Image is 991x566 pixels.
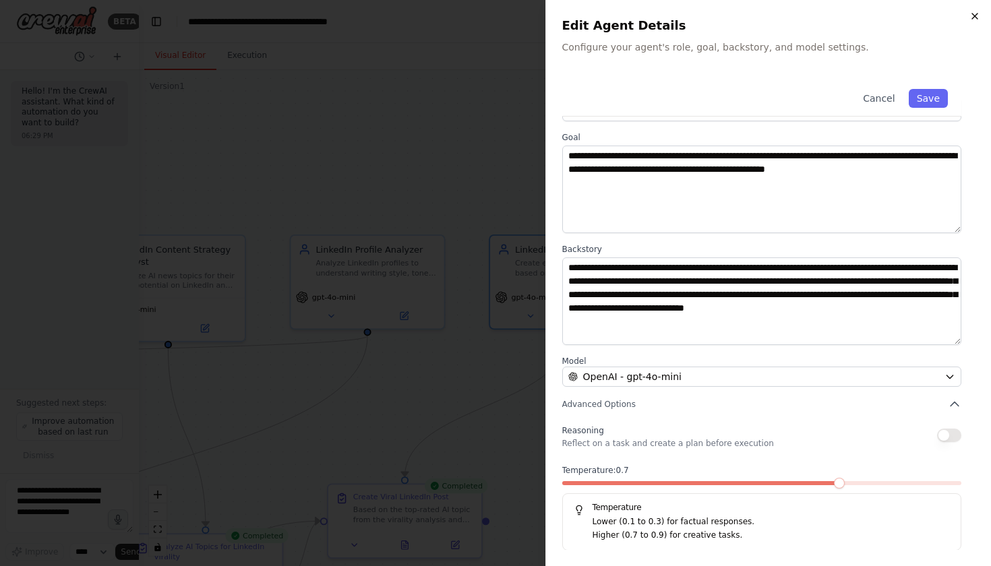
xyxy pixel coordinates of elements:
[574,502,951,513] h5: Temperature
[562,465,629,476] span: Temperature: 0.7
[909,89,948,108] button: Save
[562,40,975,54] p: Configure your agent's role, goal, backstory, and model settings.
[562,426,604,435] span: Reasoning
[562,132,962,143] label: Goal
[855,89,903,108] button: Cancel
[562,16,975,35] h2: Edit Agent Details
[583,370,682,383] span: OpenAI - gpt-4o-mini
[562,356,962,367] label: Model
[562,438,774,449] p: Reflect on a task and create a plan before execution
[562,399,636,410] span: Advanced Options
[593,529,951,542] p: Higher (0.7 to 0.9) for creative tasks.
[562,244,962,255] label: Backstory
[562,367,962,387] button: OpenAI - gpt-4o-mini
[593,515,951,529] p: Lower (0.1 to 0.3) for factual responses.
[562,398,962,411] button: Advanced Options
